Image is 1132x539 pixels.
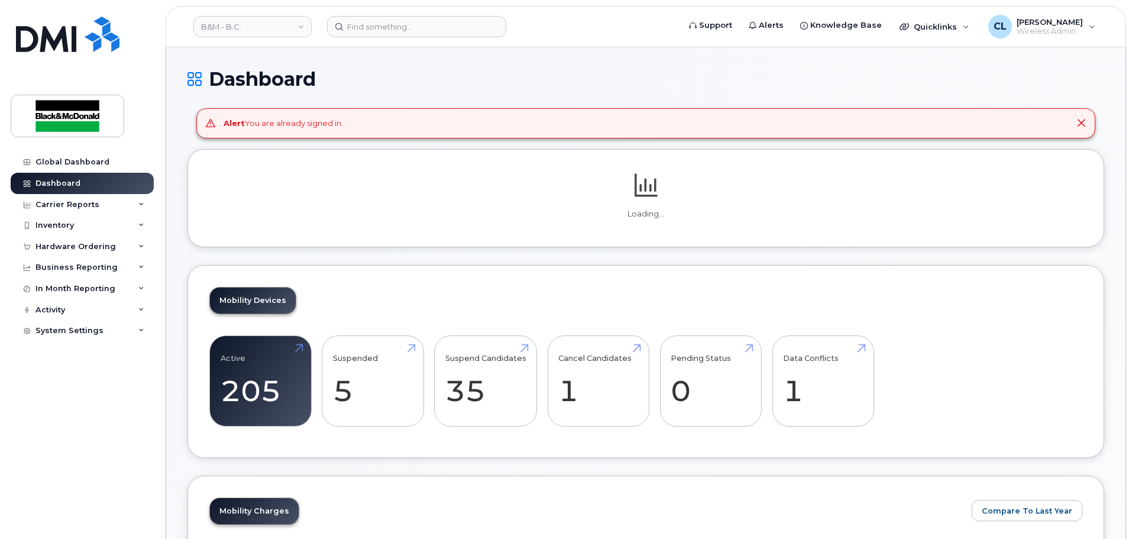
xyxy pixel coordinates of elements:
[187,69,1104,89] h1: Dashboard
[671,342,751,420] a: Pending Status 0
[982,505,1072,517] span: Compare To Last Year
[783,342,863,420] a: Data Conflicts 1
[224,118,245,128] strong: Alert
[224,118,343,129] div: You are already signed in.
[333,342,413,420] a: Suspended 5
[209,209,1082,220] p: Loading...
[445,342,526,420] a: Suspend Candidates 35
[210,498,299,524] a: Mobility Charges
[210,288,296,314] a: Mobility Devices
[221,342,300,420] a: Active 205
[558,342,638,420] a: Cancel Candidates 1
[972,500,1082,521] button: Compare To Last Year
